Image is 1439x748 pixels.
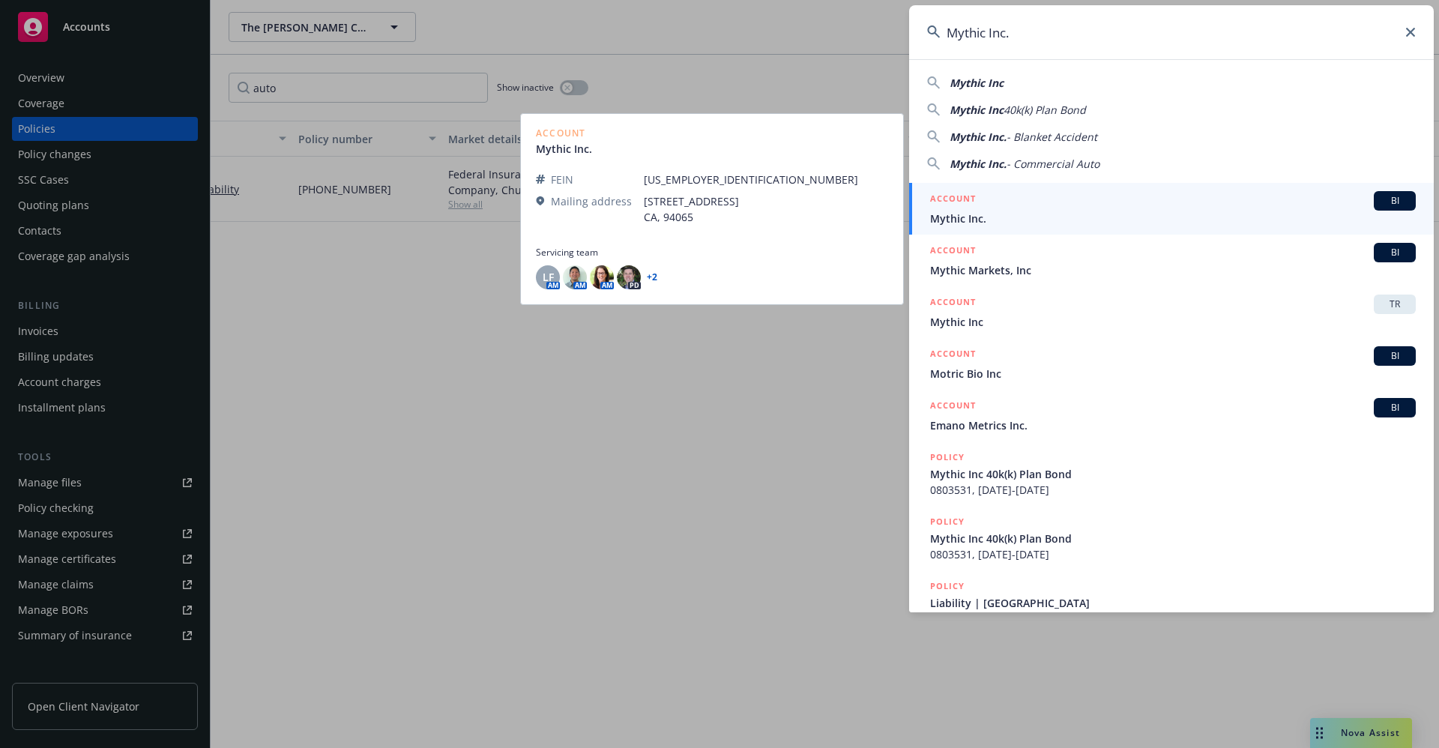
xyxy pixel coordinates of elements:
h5: POLICY [930,514,965,529]
span: BI [1380,194,1410,208]
a: POLICYLiability | [GEOGRAPHIC_DATA]36074505, [DATE]-[DATE] [909,570,1434,635]
span: 0803531, [DATE]-[DATE] [930,546,1416,562]
span: TR [1380,298,1410,311]
span: BI [1380,401,1410,414]
span: 40k(k) Plan Bond [1004,103,1086,117]
a: ACCOUNTTRMythic Inc [909,286,1434,338]
span: 36074505, [DATE]-[DATE] [930,611,1416,627]
a: ACCOUNTBIMotric Bio Inc [909,338,1434,390]
span: Liability | [GEOGRAPHIC_DATA] [930,595,1416,611]
h5: POLICY [930,579,965,594]
a: ACCOUNTBIMythic Inc. [909,183,1434,235]
span: - Commercial Auto [1007,157,1099,171]
span: BI [1380,349,1410,363]
a: POLICYMythic Inc 40k(k) Plan Bond0803531, [DATE]-[DATE] [909,441,1434,506]
span: Emano Metrics Inc. [930,417,1416,433]
span: Mythic Inc. [950,130,1007,144]
span: Mythic Inc. [930,211,1416,226]
span: Mythic Inc [950,103,1004,117]
span: BI [1380,246,1410,259]
span: Mythic Inc [930,314,1416,330]
h5: ACCOUNT [930,243,976,261]
input: Search... [909,5,1434,59]
span: Mythic Inc 40k(k) Plan Bond [930,466,1416,482]
h5: POLICY [930,450,965,465]
h5: ACCOUNT [930,398,976,416]
span: Mythic Inc [950,76,1004,90]
h5: ACCOUNT [930,295,976,313]
h5: ACCOUNT [930,191,976,209]
a: POLICYMythic Inc 40k(k) Plan Bond0803531, [DATE]-[DATE] [909,506,1434,570]
a: ACCOUNTBIMythic Markets, Inc [909,235,1434,286]
a: ACCOUNTBIEmano Metrics Inc. [909,390,1434,441]
span: Mythic Markets, Inc [930,262,1416,278]
h5: ACCOUNT [930,346,976,364]
span: Mythic Inc 40k(k) Plan Bond [930,531,1416,546]
span: 0803531, [DATE]-[DATE] [930,482,1416,498]
span: Mythic Inc. [950,157,1007,171]
span: Motric Bio Inc [930,366,1416,381]
span: - Blanket Accident [1007,130,1097,144]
